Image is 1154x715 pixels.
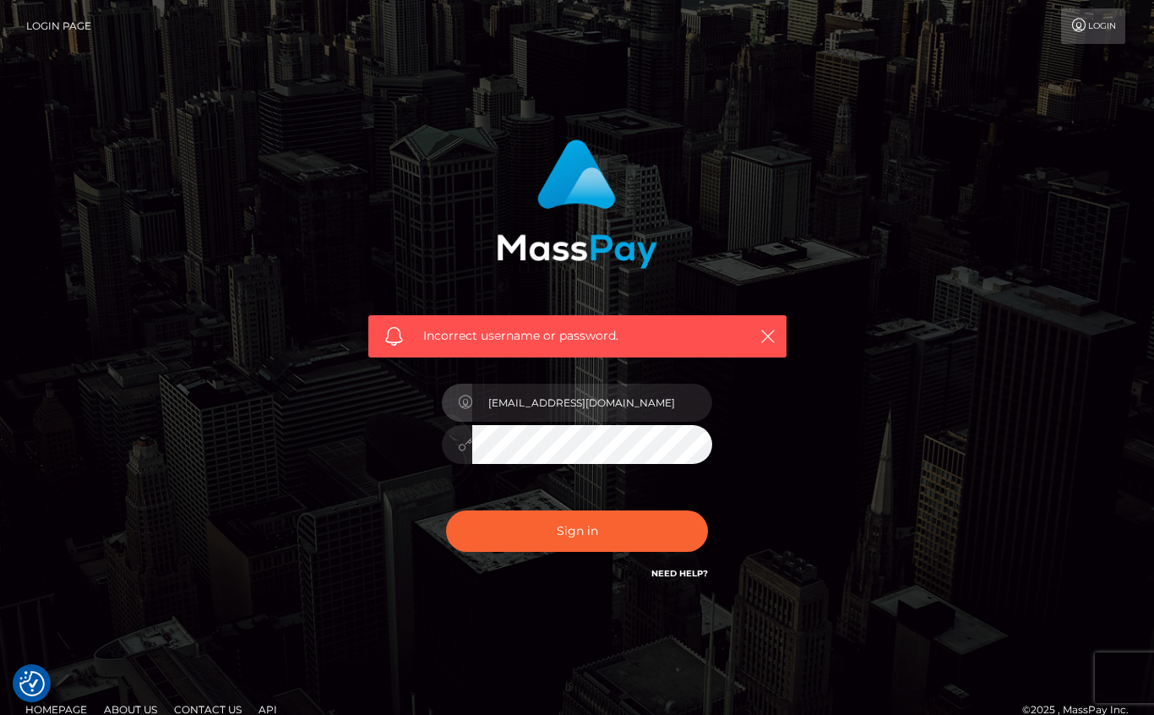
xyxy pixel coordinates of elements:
a: Login [1061,8,1125,44]
a: Need Help? [651,568,708,579]
a: Login Page [26,8,91,44]
span: Incorrect username or password. [423,327,732,345]
input: Username... [472,384,712,422]
img: Revisit consent button [19,671,45,696]
button: Consent Preferences [19,671,45,696]
button: Sign in [446,510,708,552]
img: MassPay Login [497,139,657,269]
